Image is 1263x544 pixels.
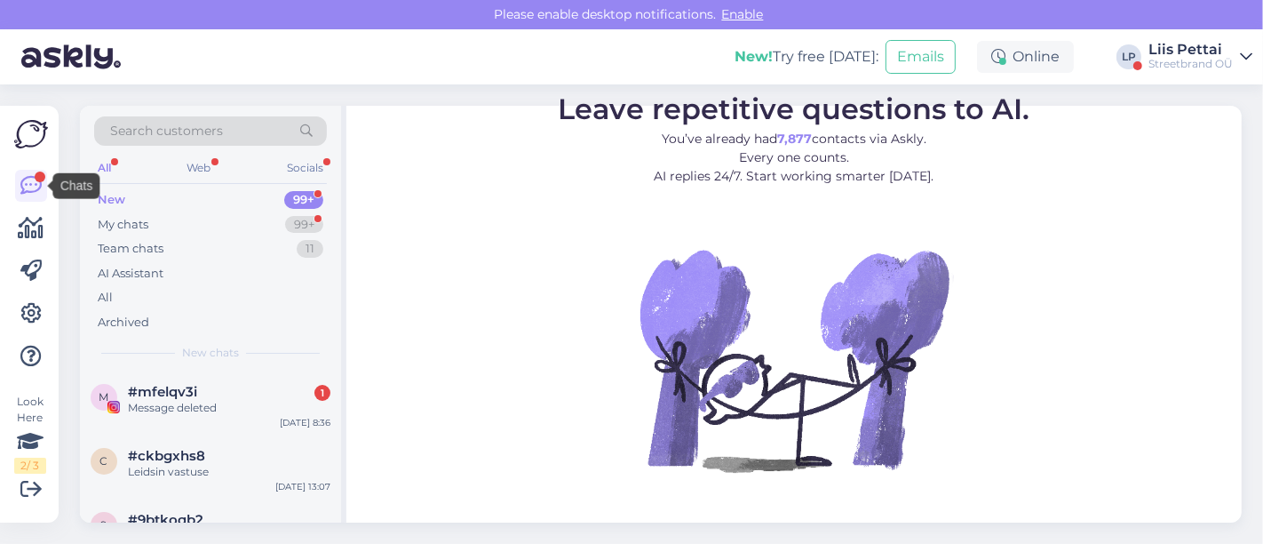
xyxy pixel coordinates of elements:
[98,314,149,332] div: Archived
[735,48,773,65] b: New!
[110,122,223,140] span: Search customers
[98,216,148,234] div: My chats
[101,518,107,532] span: 9
[886,40,956,74] button: Emails
[184,156,215,180] div: Web
[283,156,327,180] div: Socials
[14,458,46,474] div: 2 / 3
[182,345,239,361] span: New chats
[98,191,125,209] div: New
[14,120,48,148] img: Askly Logo
[98,240,163,258] div: Team chats
[634,200,954,520] img: No Chat active
[559,92,1030,126] span: Leave repetitive questions to AI.
[128,400,330,416] div: Message deleted
[297,240,323,258] div: 11
[100,454,108,468] span: c
[128,384,197,400] span: #mfelqv3i
[14,394,46,474] div: Look Here
[94,156,115,180] div: All
[1116,44,1141,69] div: LP
[777,131,812,147] b: 7,877
[1148,43,1233,57] div: Liis Pettai
[98,289,113,307] div: All
[53,173,100,199] div: Chats
[1148,57,1233,71] div: Streetbrand OÜ
[717,6,769,22] span: Enable
[1148,43,1252,71] a: Liis PettaiStreetbrand OÜ
[99,390,109,404] span: m
[735,46,878,68] div: Try free [DATE]:
[285,216,323,234] div: 99+
[280,416,330,429] div: [DATE] 8:36
[98,265,163,283] div: AI Assistant
[314,385,330,401] div: 1
[977,41,1074,73] div: Online
[128,512,203,528] span: #9btkoqb2
[275,480,330,493] div: [DATE] 13:07
[128,464,330,480] div: Leidsin vastuse
[284,191,323,209] div: 99+
[128,448,205,464] span: #ckbgxhs8
[559,130,1030,186] p: You’ve already had contacts via Askly. Every one counts. AI replies 24/7. Start working smarter [...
